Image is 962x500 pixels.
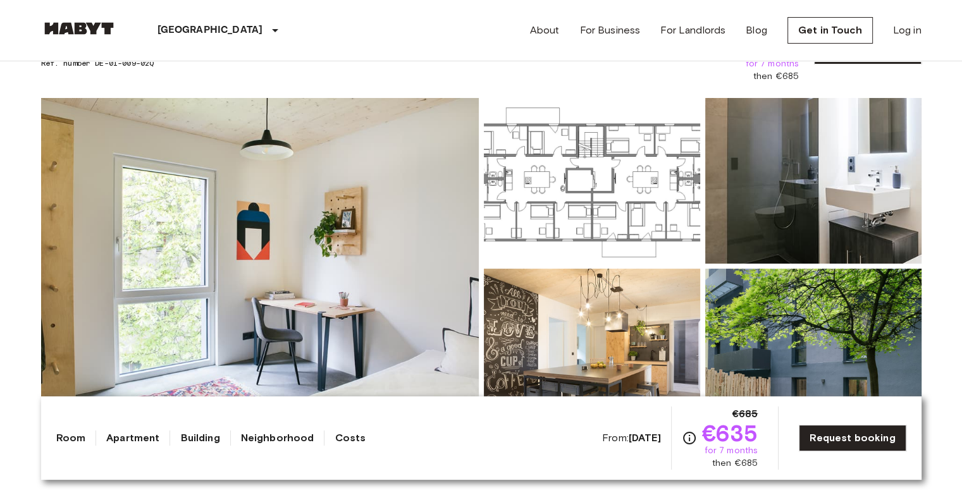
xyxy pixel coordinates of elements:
a: For Business [579,23,640,38]
img: Picture of unit DE-01-009-02Q [484,98,700,264]
span: then €685 [753,70,799,83]
span: for 7 months [745,58,799,70]
span: €685 [732,406,758,422]
a: Costs [335,430,366,446]
p: [GEOGRAPHIC_DATA] [157,23,263,38]
span: €635 [702,422,758,444]
img: Picture of unit DE-01-009-02Q [484,269,700,434]
a: For Landlords [660,23,725,38]
a: Log in [893,23,922,38]
a: Request booking [799,425,906,451]
a: Blog [746,23,767,38]
span: From: [602,431,661,445]
img: Picture of unit DE-01-009-02Q [705,98,922,264]
svg: Check cost overview for full price breakdown. Please note that discounts apply to new joiners onl... [682,430,697,446]
img: Picture of unit DE-01-009-02Q [705,269,922,434]
span: Ref. number DE-01-009-02Q [41,58,219,69]
a: Apartment [106,430,159,446]
b: [DATE] [629,432,661,444]
a: Neighborhood [241,430,314,446]
a: Room [56,430,86,446]
a: About [530,23,560,38]
a: Building [180,430,219,446]
a: Get in Touch [787,17,873,44]
span: then €685 [712,457,758,470]
img: Marketing picture of unit DE-01-009-02Q [41,98,479,434]
img: Habyt [41,22,117,35]
span: for 7 months [704,444,758,457]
